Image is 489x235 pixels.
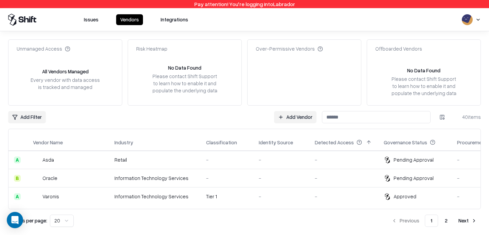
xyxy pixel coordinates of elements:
div: - [259,156,304,163]
div: Vendor Name [33,139,63,146]
p: Results per page: [8,217,47,224]
button: Add Filter [8,111,46,123]
div: Offboarded Vendors [375,45,422,52]
div: - [315,156,373,163]
div: - [259,175,304,182]
div: Pending Approval [394,156,434,163]
div: Industry [114,139,133,146]
div: Varonis [42,193,59,200]
div: - [206,156,248,163]
div: Classification [206,139,237,146]
div: Governance Status [384,139,427,146]
div: - [206,175,248,182]
div: 40 items [454,113,481,121]
div: Please contact Shift Support to learn how to enable it and populate the underlying data [389,75,459,97]
div: Pending Approval [394,175,434,182]
img: Asda [33,157,40,163]
div: - [315,175,373,182]
div: B [14,175,21,182]
div: Information Technology Services [114,175,195,182]
a: Add Vendor [274,111,316,123]
div: Risk Heatmap [136,45,167,52]
button: Next [454,215,481,227]
button: 2 [439,215,453,227]
div: Every vendor with data access is tracked and managed [30,76,100,91]
button: Integrations [157,14,192,25]
div: A [14,157,21,163]
button: 1 [425,215,438,227]
div: All Vendors Managed [42,68,89,75]
div: - [259,193,304,200]
div: Retail [114,156,195,163]
div: Identity Source [259,139,293,146]
div: Oracle [42,175,57,182]
div: Asda [42,156,54,163]
div: Approved [394,193,416,200]
button: Issues [80,14,103,25]
div: Information Technology Services [114,193,195,200]
div: - [315,193,373,200]
div: Tier 1 [206,193,248,200]
img: Oracle [33,175,40,182]
div: A [14,193,21,200]
button: Vendors [116,14,143,25]
nav: pagination [387,215,481,227]
div: No Data Found [168,64,201,71]
div: No Data Found [407,67,440,74]
div: Unmanaged Access [17,45,70,52]
div: Detected Access [315,139,354,146]
div: Open Intercom Messenger [7,212,23,228]
div: Please contact Shift Support to learn how to enable it and populate the underlying data [150,73,220,94]
img: Varonis [33,193,40,200]
div: Over-Permissive Vendors [256,45,323,52]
